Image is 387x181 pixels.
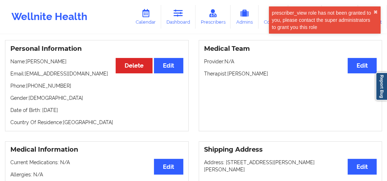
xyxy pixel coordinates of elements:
button: Edit [154,159,183,174]
a: Dashboard [161,5,195,29]
p: Current Medications: N/A [10,159,183,166]
p: Country Of Residence: [GEOGRAPHIC_DATA] [10,119,183,126]
a: Calendar [130,5,161,29]
button: Edit [348,58,377,73]
p: Allergies: N/A [10,171,183,178]
a: Prescribers [195,5,231,29]
p: Phone: [PHONE_NUMBER] [10,82,183,89]
a: Report Bug [376,72,387,101]
p: Email: [EMAIL_ADDRESS][DOMAIN_NAME] [10,70,183,77]
p: Date of Birth: [DATE] [10,107,183,114]
div: prescriber_view role has not been granted to you, please contact the super administrators to gran... [272,9,373,31]
p: Therapist: [PERSON_NAME] [204,70,377,77]
button: close [373,9,378,15]
p: Name: [PERSON_NAME] [10,58,183,65]
button: Edit [348,159,377,174]
button: Delete [116,58,153,73]
a: Coaches [258,5,288,29]
h3: Medical Team [204,45,377,53]
p: Gender: [DEMOGRAPHIC_DATA] [10,94,183,102]
a: Admins [231,5,258,29]
h3: Medical Information [10,146,183,154]
p: Address: [STREET_ADDRESS][PERSON_NAME][PERSON_NAME] [204,159,377,173]
h3: Shipping Address [204,146,377,154]
p: Provider: N/A [204,58,377,65]
button: Edit [154,58,183,73]
h3: Personal Information [10,45,183,53]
